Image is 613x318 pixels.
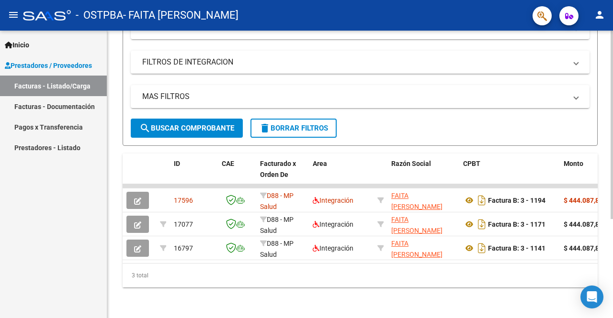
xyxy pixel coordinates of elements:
[594,9,605,21] mat-icon: person
[260,216,294,234] span: D88 - MP Salud
[142,91,567,102] mat-panel-title: MAS FILTROS
[580,285,603,308] div: Open Intercom Messenger
[260,192,294,210] span: D88 - MP Salud
[488,220,545,228] strong: Factura B: 3 - 1171
[256,154,309,196] datatable-header-cell: Facturado x Orden De
[488,244,545,252] strong: Factura B: 3 - 1141
[391,190,455,210] div: 20367910713
[139,124,234,132] span: Buscar Comprobante
[391,240,443,258] span: FAITA [PERSON_NAME]
[391,216,443,234] span: FAITA [PERSON_NAME]
[76,5,123,26] span: - OSTPBA
[488,197,545,204] strong: Factura B: 3 - 1194
[222,160,234,167] span: CAE
[564,197,603,204] strong: $ 444.087,86
[131,85,590,108] mat-expansion-panel-header: MAS FILTROS
[391,238,455,258] div: 20367910713
[123,263,598,287] div: 3 total
[174,160,180,167] span: ID
[8,9,19,21] mat-icon: menu
[387,154,459,196] datatable-header-cell: Razón Social
[391,192,443,210] span: FAITA [PERSON_NAME]
[131,119,243,138] button: Buscar Comprobante
[174,197,193,204] span: 17596
[476,217,488,232] i: Descargar documento
[218,154,256,196] datatable-header-cell: CAE
[564,160,583,167] span: Monto
[476,241,488,256] i: Descargar documento
[139,122,151,134] mat-icon: search
[313,244,353,252] span: Integración
[313,160,327,167] span: Area
[174,244,193,252] span: 16797
[564,220,603,228] strong: $ 444.087,86
[463,160,480,167] span: CPBT
[260,160,296,178] span: Facturado x Orden De
[250,119,337,138] button: Borrar Filtros
[259,124,328,132] span: Borrar Filtros
[309,154,374,196] datatable-header-cell: Area
[5,40,29,50] span: Inicio
[259,122,271,134] mat-icon: delete
[170,154,218,196] datatable-header-cell: ID
[123,5,238,26] span: - FAITA [PERSON_NAME]
[313,220,353,228] span: Integración
[564,244,603,252] strong: $ 444.087,86
[174,220,193,228] span: 17077
[131,51,590,74] mat-expansion-panel-header: FILTROS DE INTEGRACION
[142,57,567,67] mat-panel-title: FILTROS DE INTEGRACION
[391,214,455,234] div: 20367910713
[5,60,92,71] span: Prestadores / Proveedores
[476,193,488,208] i: Descargar documento
[260,240,294,258] span: D88 - MP Salud
[313,197,353,204] span: Integración
[391,160,431,167] span: Razón Social
[459,154,560,196] datatable-header-cell: CPBT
